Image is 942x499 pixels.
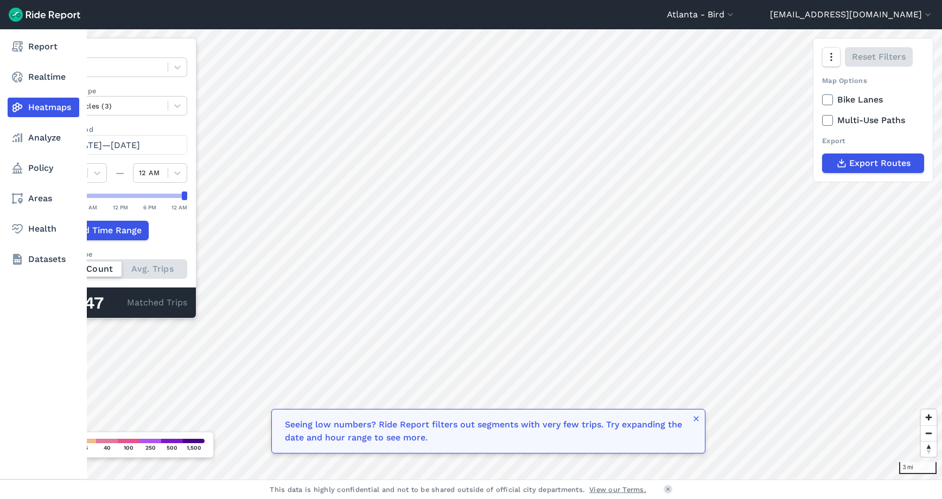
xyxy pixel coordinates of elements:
[53,296,127,310] div: 21,847
[589,484,646,495] a: View our Terms.
[143,202,156,212] div: 6 PM
[107,167,133,180] div: —
[8,250,79,269] a: Datasets
[849,157,911,170] span: Export Routes
[53,47,187,57] label: Data Type
[73,224,142,237] span: Add Time Range
[822,93,924,106] label: Bike Lanes
[53,221,149,240] button: Add Time Range
[822,153,924,173] button: Export Routes
[899,462,937,474] div: 3 mi
[73,140,140,150] span: [DATE]—[DATE]
[8,158,79,178] a: Policy
[8,189,79,208] a: Areas
[9,8,80,22] img: Ride Report
[171,202,187,212] div: 12 AM
[921,410,937,425] button: Zoom in
[822,75,924,86] div: Map Options
[921,425,937,441] button: Zoom out
[8,219,79,239] a: Health
[8,128,79,148] a: Analyze
[667,8,736,21] button: Atlanta - Bird
[53,249,187,259] div: Count Type
[53,135,187,155] button: [DATE]—[DATE]
[53,86,187,96] label: Vehicle Type
[852,50,906,63] span: Reset Filters
[35,29,942,479] canvas: Map
[53,124,187,135] label: Data Period
[8,98,79,117] a: Heatmaps
[822,114,924,127] label: Multi-Use Paths
[921,441,937,457] button: Reset bearing to north
[8,67,79,87] a: Realtime
[822,136,924,146] div: Export
[44,287,196,318] div: Matched Trips
[8,37,79,56] a: Report
[84,202,97,212] div: 6 AM
[845,47,913,67] button: Reset Filters
[770,8,933,21] button: [EMAIL_ADDRESS][DOMAIN_NAME]
[113,202,128,212] div: 12 PM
